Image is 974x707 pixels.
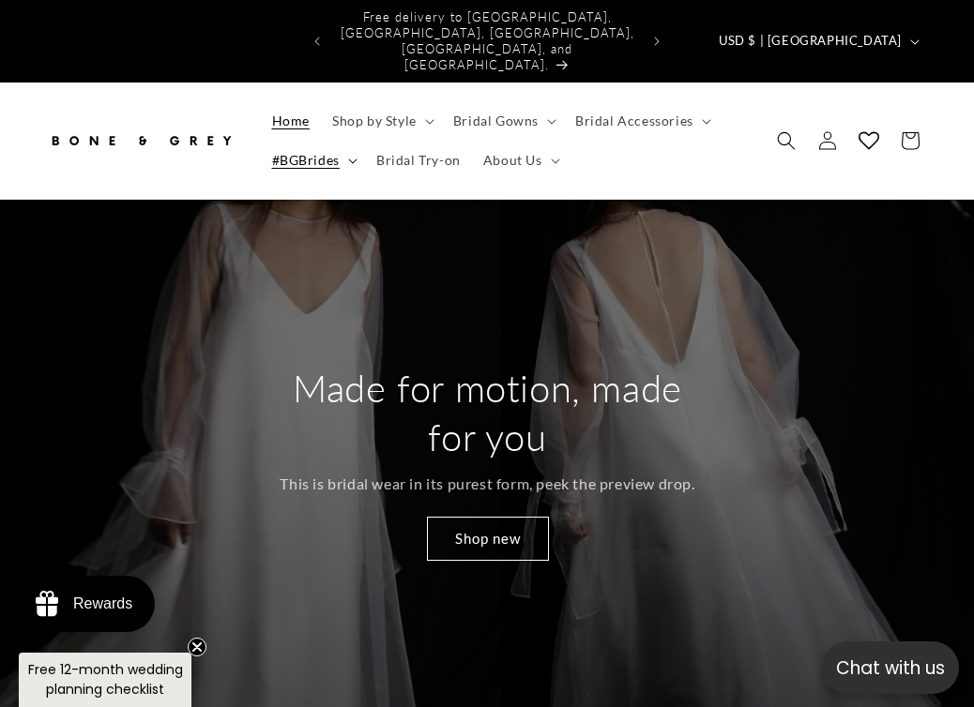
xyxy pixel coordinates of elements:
[822,654,959,682] p: Chat with us
[47,120,235,161] img: Bone and Grey Bridal
[636,23,677,59] button: Next announcement
[321,101,442,141] summary: Shop by Style
[708,23,927,59] button: USD $ | [GEOGRAPHIC_DATA]
[19,653,191,707] div: Free 12-month wedding planning checklistClose teaser
[280,471,694,498] p: This is bridal wear in its purest form, peek the preview drop.
[272,152,340,169] span: #BGBrides
[564,101,719,141] summary: Bridal Accessories
[28,660,183,699] span: Free 12-month wedding planning checklist
[365,141,472,180] a: Bridal Try-on
[188,638,206,656] button: Close teaser
[719,32,902,51] span: USD $ | [GEOGRAPHIC_DATA]
[766,120,807,161] summary: Search
[376,152,461,169] span: Bridal Try-on
[73,595,132,612] div: Rewards
[341,9,634,72] span: Free delivery to [GEOGRAPHIC_DATA], [GEOGRAPHIC_DATA], [GEOGRAPHIC_DATA], [GEOGRAPHIC_DATA], and ...
[332,113,417,129] span: Shop by Style
[426,517,548,561] a: Shop new
[453,113,539,129] span: Bridal Gowns
[40,113,242,168] a: Bone and Grey Bridal
[265,364,710,461] h2: Made for motion, made for you
[483,152,542,169] span: About Us
[272,113,310,129] span: Home
[575,113,693,129] span: Bridal Accessories
[472,141,568,180] summary: About Us
[261,101,321,141] a: Home
[261,141,365,180] summary: #BGBrides
[442,101,564,141] summary: Bridal Gowns
[822,641,959,694] button: Open chatbox
[297,23,338,59] button: Previous announcement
